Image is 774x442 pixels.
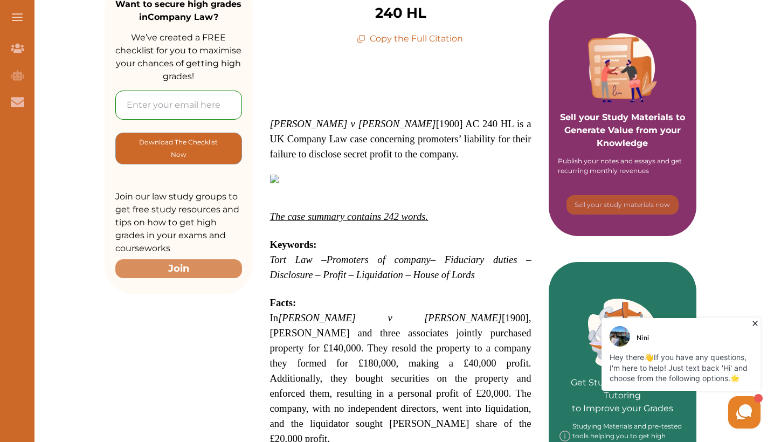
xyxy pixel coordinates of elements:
[115,91,242,120] input: Enter your email here
[270,118,531,160] span: [1900] AC 240 HL is a UK Company Law case concerning promoters’ liability for their failure to di...
[270,175,531,183] img: Company-Law-feature-300x245.jpg
[270,297,296,308] strong: Facts:
[559,81,686,150] p: Sell your Study Materials to Generate Value from your Knowledge
[588,33,657,102] img: Purple card image
[115,133,242,164] button: [object Object]
[566,195,679,215] button: [object Object]
[357,32,463,45] p: Copy the Full Citation
[515,315,763,431] iframe: HelpCrunch
[327,254,431,265] em: Promoters of company
[137,136,220,161] p: Download The Checklist Now
[575,200,670,210] p: Sell your study materials now
[270,211,429,222] em: The case summary contains 242 words.
[270,239,317,250] strong: Keywords:
[278,312,502,323] em: [PERSON_NAME] v [PERSON_NAME]
[270,254,531,280] em: – Fiduciary duties – Disclosure – Profit – Liquidation – House of Lords
[115,32,241,81] span: We’ve created a FREE checklist for you to maximise your chances of getting high grades!
[270,118,436,129] em: [PERSON_NAME] v [PERSON_NAME]
[270,254,327,265] em: Tort Law –
[558,156,687,176] div: Publish your notes and essays and get recurring monthly revenues
[115,190,242,255] p: Join our law study groups to get free study resources and tips on how to get high grades in your ...
[588,299,657,369] img: Green card image
[115,259,242,278] button: Join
